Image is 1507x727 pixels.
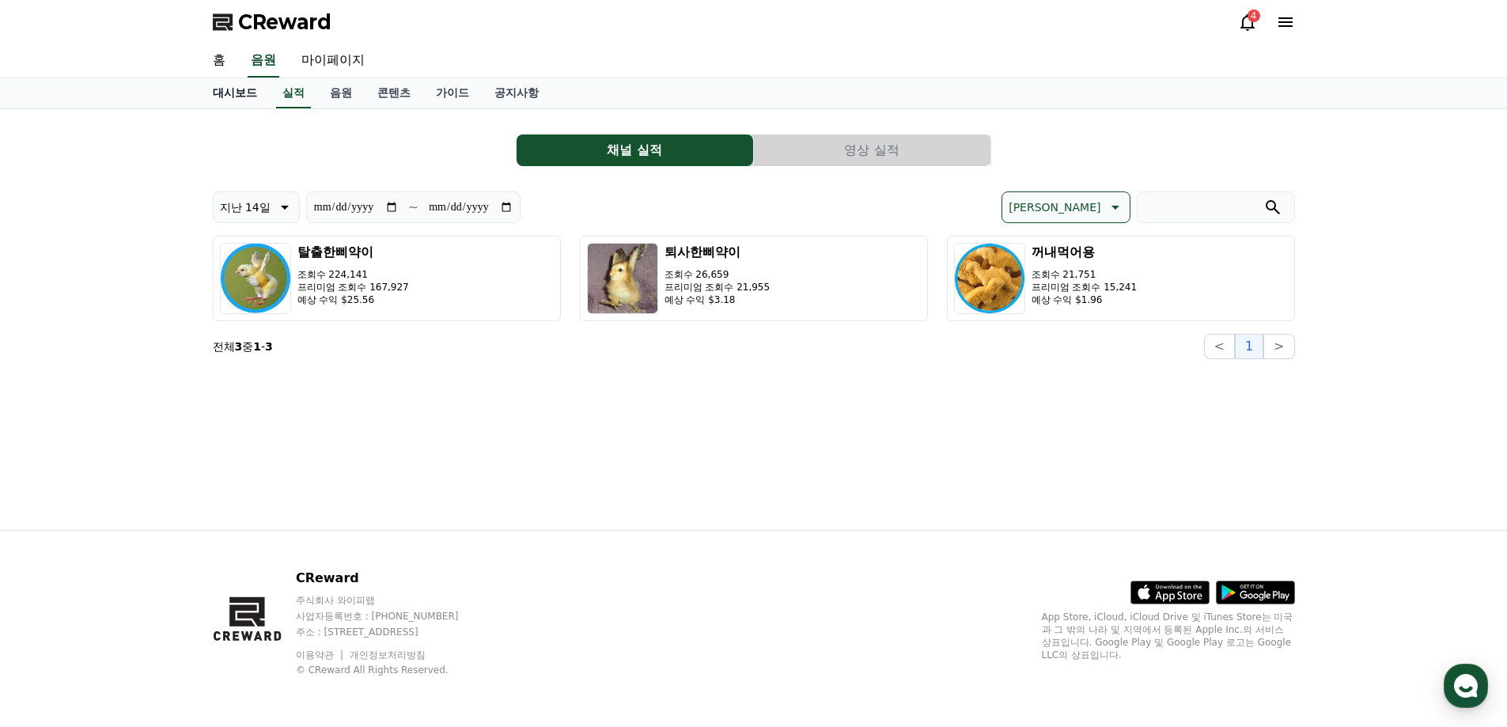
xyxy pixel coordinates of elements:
button: 지난 14일 [213,191,300,223]
p: 지난 14일 [220,196,271,218]
p: 전체 중 - [213,339,273,354]
a: 음원 [248,44,279,78]
a: CReward [213,9,331,35]
a: 마이페이지 [289,44,377,78]
p: 조회수 224,141 [297,268,409,281]
a: 공지사항 [482,78,551,108]
a: 실적 [276,78,311,108]
img: 꺼내먹어용 [954,243,1025,314]
p: 프리미엄 조회수 15,241 [1032,281,1138,293]
p: 사업자등록번호 : [PHONE_NUMBER] [296,610,489,623]
p: 예상 수익 $3.18 [665,293,771,306]
span: 홈 [50,525,59,538]
a: 대시보드 [200,78,270,108]
h3: 퇴사한삐약이 [665,243,771,262]
button: 채널 실적 [517,134,753,166]
p: 조회수 21,751 [1032,268,1138,281]
p: 예상 수익 $1.96 [1032,293,1138,306]
p: CReward [296,569,489,588]
p: 주소 : [STREET_ADDRESS] [296,626,489,638]
a: 이용약관 [296,649,346,661]
a: 4 [1238,13,1257,32]
a: 홈 [5,502,104,541]
h3: 꺼내먹어용 [1032,243,1138,262]
button: 1 [1235,334,1263,359]
p: 예상 수익 $25.56 [297,293,409,306]
div: 4 [1248,9,1260,22]
img: 탈출한삐약이 [220,243,291,314]
button: < [1204,334,1235,359]
button: 탈출한삐약이 조회수 224,141 프리미엄 조회수 167,927 예상 수익 $25.56 [213,236,561,321]
strong: 3 [235,340,243,353]
button: 영상 실적 [754,134,990,166]
p: 주식회사 와이피랩 [296,594,489,607]
a: 음원 [317,78,365,108]
a: 대화 [104,502,204,541]
p: © CReward All Rights Reserved. [296,664,489,676]
button: 퇴사한삐약이 조회수 26,659 프리미엄 조회수 21,955 예상 수익 $3.18 [580,236,928,321]
p: 조회수 26,659 [665,268,771,281]
strong: 3 [265,340,273,353]
p: ~ [408,198,418,217]
button: [PERSON_NAME] [1002,191,1130,223]
p: App Store, iCloud, iCloud Drive 및 iTunes Store는 미국과 그 밖의 나라 및 지역에서 등록된 Apple Inc.의 서비스 상표입니다. Goo... [1042,611,1295,661]
a: 영상 실적 [754,134,991,166]
span: 설정 [244,525,263,538]
a: 채널 실적 [517,134,754,166]
p: 프리미엄 조회수 21,955 [665,281,771,293]
img: 퇴사한삐약이 [587,243,658,314]
h3: 탈출한삐약이 [297,243,409,262]
a: 콘텐츠 [365,78,423,108]
a: 가이드 [423,78,482,108]
button: > [1263,334,1294,359]
p: 프리미엄 조회수 167,927 [297,281,409,293]
span: 대화 [145,526,164,539]
p: [PERSON_NAME] [1009,196,1100,218]
a: 설정 [204,502,304,541]
a: 개인정보처리방침 [350,649,426,661]
a: 홈 [200,44,238,78]
button: 꺼내먹어용 조회수 21,751 프리미엄 조회수 15,241 예상 수익 $1.96 [947,236,1295,321]
span: CReward [238,9,331,35]
strong: 1 [253,340,261,353]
